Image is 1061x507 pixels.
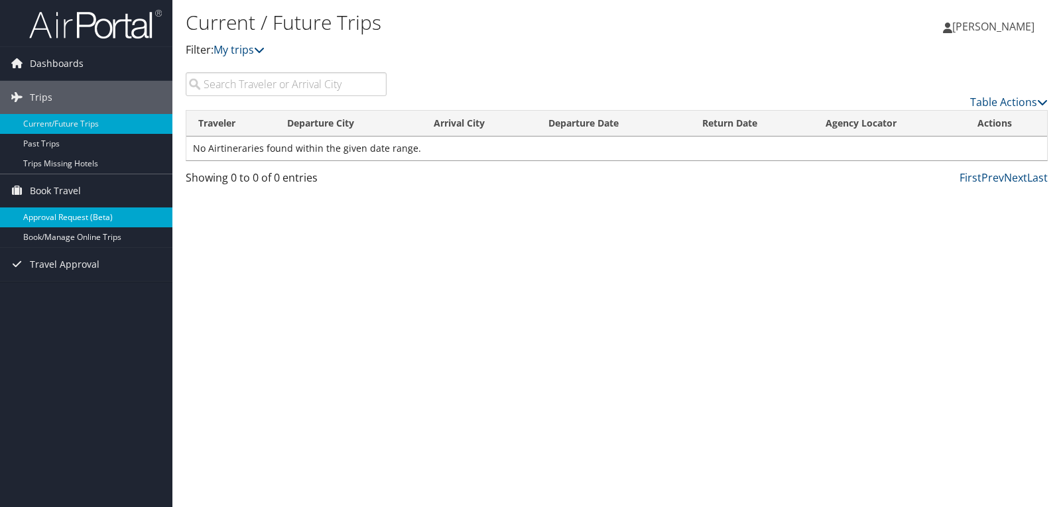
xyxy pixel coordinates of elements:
th: Return Date: activate to sort column ascending [690,111,814,137]
th: Agency Locator: activate to sort column ascending [814,111,965,137]
th: Departure City: activate to sort column ascending [275,111,422,137]
a: Table Actions [970,95,1048,109]
span: Book Travel [30,174,81,207]
th: Actions [966,111,1047,137]
th: Departure Date: activate to sort column descending [536,111,690,137]
a: Next [1004,170,1027,185]
td: No Airtineraries found within the given date range. [186,137,1047,160]
input: Search Traveler or Arrival City [186,72,387,96]
p: Filter: [186,42,761,59]
span: [PERSON_NAME] [952,19,1034,34]
img: airportal-logo.png [29,9,162,40]
span: Travel Approval [30,248,99,281]
a: First [960,170,981,185]
span: Dashboards [30,47,84,80]
th: Arrival City: activate to sort column ascending [422,111,536,137]
a: My trips [214,42,265,57]
div: Showing 0 to 0 of 0 entries [186,170,387,192]
a: Prev [981,170,1004,185]
a: [PERSON_NAME] [943,7,1048,46]
th: Traveler: activate to sort column ascending [186,111,275,137]
h1: Current / Future Trips [186,9,761,36]
a: Last [1027,170,1048,185]
span: Trips [30,81,52,114]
